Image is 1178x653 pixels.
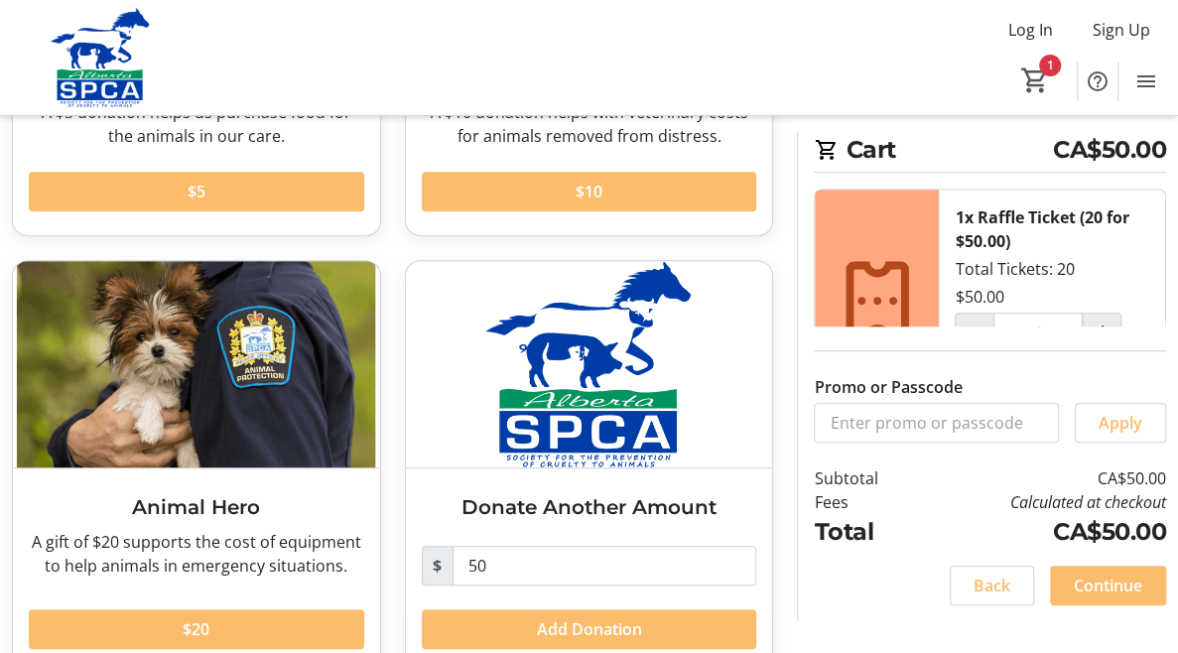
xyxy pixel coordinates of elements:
[576,180,602,203] span: $10
[955,285,1003,309] div: $50.00
[939,190,1165,412] div: Total Tickets: 20
[916,466,1166,490] td: CA$50.00
[1008,18,1053,42] span: Log In
[1074,574,1142,597] span: Continue
[29,530,364,578] div: A gift of $20 supports the cost of equipment to help animals in emergency situations.
[536,617,641,641] span: Add Donation
[422,100,757,148] div: A $10 donation helps with veterinary costs for animals removed from distress.
[1050,566,1166,605] button: Continue
[974,574,1010,597] span: Back
[814,403,1059,443] input: Enter promo or passcode
[422,609,757,649] button: Add Donation
[422,546,454,586] span: $
[1075,403,1166,443] button: Apply
[955,205,1149,253] div: 1x Raffle Ticket (20 for $50.00)
[916,514,1166,550] td: CA$50.00
[1017,63,1053,98] button: Cart
[29,492,364,522] h3: Animal Hero
[1053,132,1166,168] span: CA$50.00
[1078,62,1117,101] button: Help
[814,490,916,514] td: Fees
[1093,18,1150,42] span: Sign Up
[406,261,773,467] img: Donate Another Amount
[992,14,1069,46] button: Log In
[1099,411,1142,435] span: Apply
[29,609,364,649] button: $20
[1083,314,1120,351] button: Increment by one
[183,617,209,641] span: $20
[188,180,205,203] span: $5
[950,566,1034,605] button: Back
[1126,62,1166,101] button: Menu
[13,261,380,467] img: Animal Hero
[29,100,364,148] div: A $5 donation helps us purchase food for the animals in our care.
[956,314,993,351] button: Decrement by one
[814,514,916,550] td: Total
[1077,14,1166,46] button: Sign Up
[916,490,1166,514] td: Calculated at checkout
[422,492,757,522] h3: Donate Another Amount
[814,375,962,399] label: Promo or Passcode
[453,546,757,586] input: Donation Amount
[29,172,364,211] button: $5
[422,172,757,211] button: $10
[993,313,1083,352] input: Raffle Ticket (20 for $50.00) Quantity
[814,132,1166,173] h2: Cart
[814,466,916,490] td: Subtotal
[12,8,189,107] img: Alberta SPCA's Logo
